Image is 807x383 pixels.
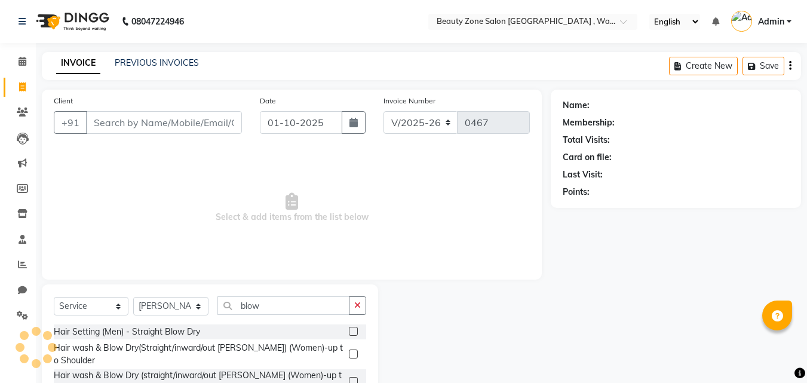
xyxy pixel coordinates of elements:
b: 08047224946 [131,5,184,38]
div: Name: [563,99,590,112]
div: Hair Setting (Men) - Straight Blow Dry [54,326,200,338]
button: Create New [669,57,738,75]
div: Card on file: [563,151,612,164]
iframe: chat widget [757,335,795,371]
label: Date [260,96,276,106]
span: Select & add items from the list below [54,148,530,268]
button: +91 [54,111,87,134]
img: logo [30,5,112,38]
div: Points: [563,186,590,198]
a: INVOICE [56,53,100,74]
div: Last Visit: [563,168,603,181]
input: Search or Scan [217,296,349,315]
span: Admin [758,16,784,28]
a: PREVIOUS INVOICES [115,57,199,68]
div: Membership: [563,117,615,129]
input: Search by Name/Mobile/Email/Code [86,111,242,134]
button: Save [742,57,784,75]
img: Admin [731,11,752,32]
div: Total Visits: [563,134,610,146]
label: Client [54,96,73,106]
div: Hair wash & Blow Dry(Straight/inward/out [PERSON_NAME]) (Women)-up to Shoulder [54,342,344,367]
label: Invoice Number [383,96,435,106]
